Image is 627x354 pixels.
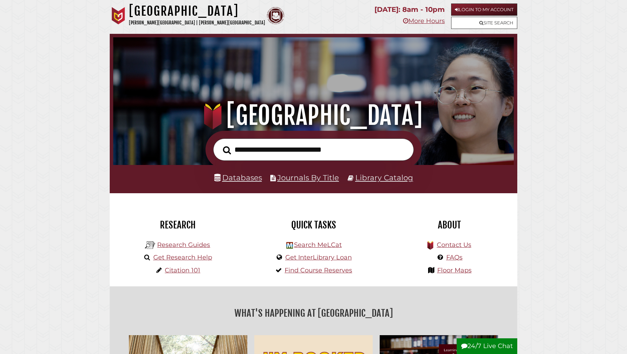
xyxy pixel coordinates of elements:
[129,3,265,19] h1: [GEOGRAPHIC_DATA]
[110,7,127,24] img: Calvin University
[286,242,293,249] img: Hekman Library Logo
[437,266,472,274] a: Floor Maps
[451,3,517,16] a: Login to My Account
[129,19,265,27] p: [PERSON_NAME][GEOGRAPHIC_DATA] | [PERSON_NAME][GEOGRAPHIC_DATA]
[374,3,445,16] p: [DATE]: 8am - 10pm
[437,241,471,249] a: Contact Us
[294,241,342,249] a: Search MeLCat
[115,219,240,231] h2: Research
[165,266,200,274] a: Citation 101
[387,219,512,231] h2: About
[157,241,210,249] a: Research Guides
[219,144,234,157] button: Search
[223,146,231,155] i: Search
[145,240,155,250] img: Hekman Library Logo
[267,7,284,24] img: Calvin Theological Seminary
[153,254,212,261] a: Get Research Help
[451,17,517,29] a: Site Search
[251,219,376,231] h2: Quick Tasks
[446,254,463,261] a: FAQs
[214,173,262,182] a: Databases
[285,254,352,261] a: Get InterLibrary Loan
[123,100,504,131] h1: [GEOGRAPHIC_DATA]
[403,17,445,25] a: More Hours
[355,173,413,182] a: Library Catalog
[277,173,339,182] a: Journals By Title
[285,266,352,274] a: Find Course Reserves
[115,305,512,321] h2: What's Happening at [GEOGRAPHIC_DATA]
